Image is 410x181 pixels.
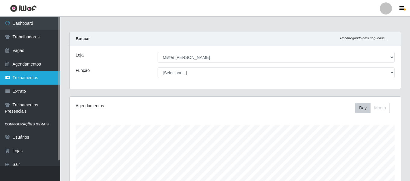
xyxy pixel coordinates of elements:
[340,36,387,40] i: Recarregando em 3 segundos...
[76,36,90,41] strong: Buscar
[355,103,390,113] div: First group
[76,67,90,74] label: Função
[76,103,203,109] div: Agendamentos
[355,103,395,113] div: Toolbar with button groups
[76,52,83,58] label: Loja
[355,103,371,113] button: Day
[10,5,37,12] img: CoreUI Logo
[370,103,390,113] button: Month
